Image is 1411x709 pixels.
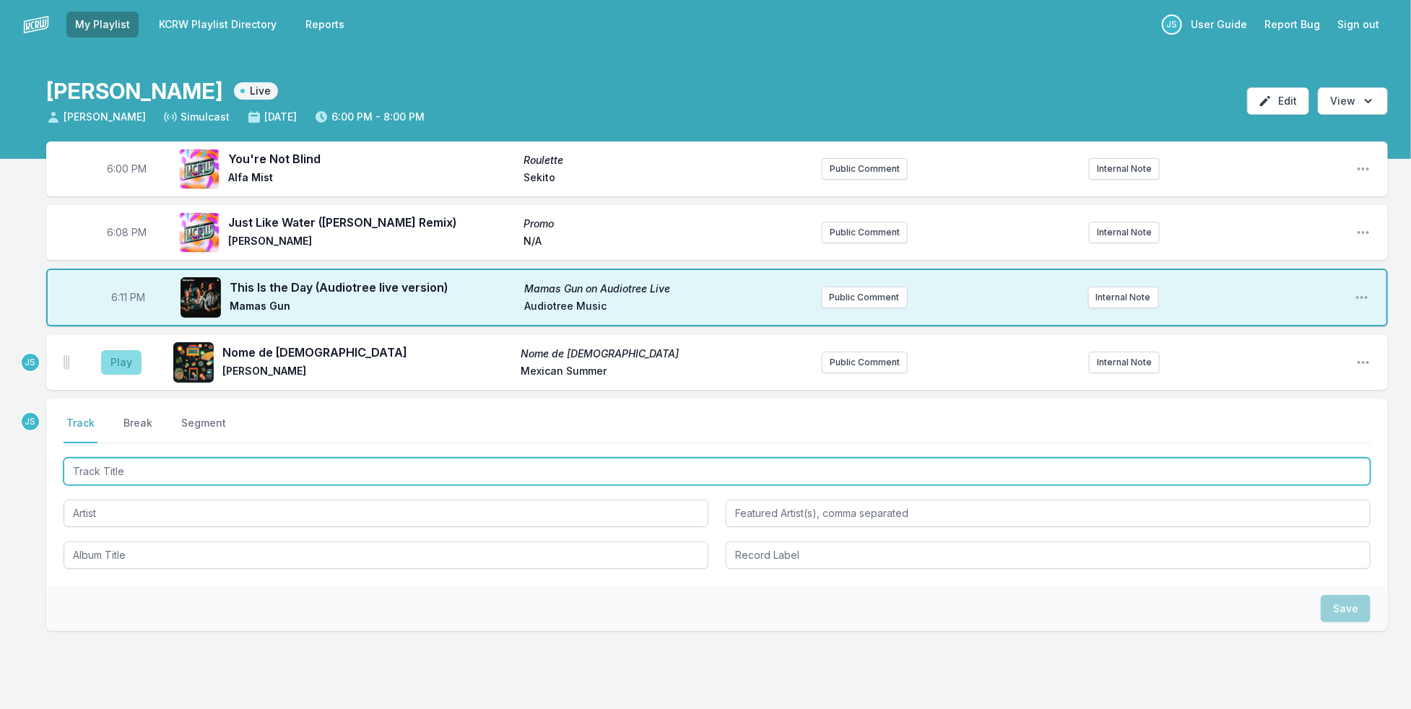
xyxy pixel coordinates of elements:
[20,412,40,432] p: Jeremy Sole
[524,153,810,168] span: Roulette
[524,234,810,251] span: N/A
[64,416,97,443] button: Track
[108,162,147,176] span: Timestamp
[228,170,515,188] span: Alfa Mist
[521,364,810,381] span: Mexican Summer
[521,347,810,361] span: Nome de [DEMOGRAPHIC_DATA]
[297,12,353,38] a: Reports
[1089,158,1160,180] button: Internal Note
[1162,14,1182,35] p: Jeremy Sole
[1318,87,1388,115] button: Open options
[46,78,222,104] h1: [PERSON_NAME]
[112,290,146,305] span: Timestamp
[822,158,908,180] button: Public Comment
[1089,352,1160,373] button: Internal Note
[228,214,515,231] span: Just Like Water ([PERSON_NAME] Remix)
[64,458,1371,485] input: Track Title
[524,170,810,188] span: Sekito
[822,352,908,373] button: Public Comment
[230,299,516,316] span: Mamas Gun
[524,299,810,316] span: Audiotree Music
[163,110,230,124] span: Simulcast
[20,352,40,373] p: Jeremy Sole
[179,149,220,189] img: Roulette
[64,355,69,370] img: Drag Handle
[1321,595,1371,622] button: Save
[822,222,908,243] button: Public Comment
[1356,225,1371,240] button: Open playlist item options
[64,541,708,569] input: Album Title
[726,541,1371,569] input: Record Label
[234,82,278,100] span: Live
[1256,12,1329,38] a: Report Bug
[1247,87,1309,115] button: Edit
[230,279,516,296] span: This Is the Day (Audiotree live version)
[173,342,214,383] img: Nome de Deus
[181,277,221,318] img: Mamas Gun on Audiotree Live
[1182,12,1256,38] a: User Guide
[314,110,425,124] span: 6:00 PM - 8:00 PM
[23,12,49,38] img: logo-white-87cec1fa9cbef997252546196dc51331.png
[64,500,708,527] input: Artist
[1088,287,1159,308] button: Internal Note
[178,416,229,443] button: Segment
[524,217,810,231] span: Promo
[1355,290,1369,305] button: Open playlist item options
[46,110,146,124] span: [PERSON_NAME]
[179,212,220,253] img: Promo
[66,12,139,38] a: My Playlist
[1356,162,1371,176] button: Open playlist item options
[228,150,515,168] span: You're Not Blind
[524,282,810,296] span: Mamas Gun on Audiotree Live
[228,234,515,251] span: [PERSON_NAME]
[101,350,142,375] button: Play
[726,500,1371,527] input: Featured Artist(s), comma separated
[822,287,908,308] button: Public Comment
[121,416,155,443] button: Break
[1356,355,1371,370] button: Open playlist item options
[108,225,147,240] span: Timestamp
[222,344,512,361] span: Nome de [DEMOGRAPHIC_DATA]
[150,12,285,38] a: KCRW Playlist Directory
[247,110,297,124] span: [DATE]
[222,364,512,381] span: [PERSON_NAME]
[1089,222,1160,243] button: Internal Note
[1329,12,1388,38] button: Sign out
